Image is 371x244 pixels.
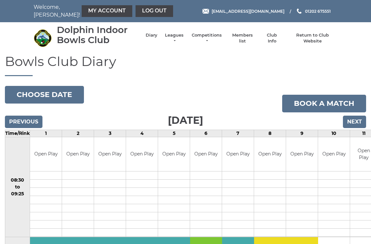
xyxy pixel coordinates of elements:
[202,9,209,14] img: Email
[94,137,126,171] td: Open Play
[5,116,42,128] input: Previous
[94,130,126,137] td: 3
[202,8,284,14] a: Email [EMAIL_ADDRESS][DOMAIN_NAME]
[222,130,254,137] td: 7
[343,116,366,128] input: Next
[318,130,350,137] td: 10
[136,5,173,17] a: Log out
[263,32,282,44] a: Club Info
[5,130,30,137] td: Time/Rink
[146,32,157,38] a: Diary
[34,3,154,19] nav: Welcome, [PERSON_NAME]!
[286,137,318,171] td: Open Play
[34,29,52,47] img: Dolphin Indoor Bowls Club
[254,130,286,137] td: 8
[190,130,222,137] td: 6
[5,137,30,237] td: 08:30 to 09:25
[30,130,62,137] td: 1
[297,8,301,14] img: Phone us
[62,137,94,171] td: Open Play
[158,130,190,137] td: 5
[158,137,190,171] td: Open Play
[126,130,158,137] td: 4
[126,137,158,171] td: Open Play
[229,32,256,44] a: Members list
[57,25,139,45] div: Dolphin Indoor Bowls Club
[164,32,185,44] a: Leagues
[212,8,284,13] span: [EMAIL_ADDRESS][DOMAIN_NAME]
[296,8,331,14] a: Phone us 01202 675551
[288,32,337,44] a: Return to Club Website
[282,95,366,112] a: Book a match
[305,8,331,13] span: 01202 675551
[5,86,84,104] button: Choose date
[191,32,222,44] a: Competitions
[62,130,94,137] td: 2
[318,137,350,171] td: Open Play
[30,137,62,171] td: Open Play
[222,137,254,171] td: Open Play
[190,137,222,171] td: Open Play
[82,5,132,17] a: My Account
[5,54,366,76] h1: Bowls Club Diary
[286,130,318,137] td: 9
[254,137,286,171] td: Open Play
